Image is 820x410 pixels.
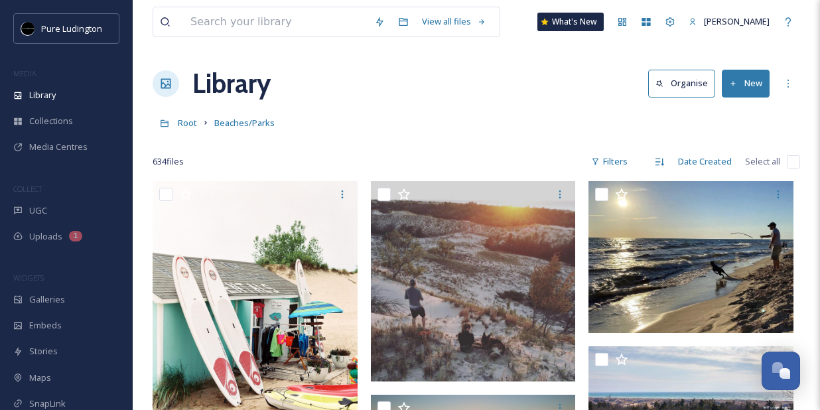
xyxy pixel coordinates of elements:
a: What's New [537,13,604,31]
a: Beaches/Parks [214,115,275,131]
span: WIDGETS [13,273,44,283]
a: View all files [415,9,493,34]
span: Root [178,117,197,129]
div: Filters [584,149,634,174]
span: Embeds [29,319,62,332]
img: IMG_7613.jpg [371,181,576,381]
span: UGC [29,204,47,217]
a: Root [178,115,197,131]
span: Library [29,89,56,102]
button: Organise [648,70,715,97]
span: Maps [29,372,51,384]
span: Galleries [29,293,65,306]
span: [PERSON_NAME] [704,15,770,27]
span: MEDIA [13,68,36,78]
img: IMG_5091.jpg [588,181,793,333]
span: SnapLink [29,397,66,410]
img: pureludingtonF-2.png [21,22,34,35]
span: Pure Ludington [41,23,102,34]
div: Date Created [671,149,738,174]
span: Stories [29,345,58,358]
input: Search your library [184,7,368,36]
span: Select all [745,155,780,168]
span: 634 file s [153,155,184,168]
span: Collections [29,115,73,127]
a: Library [192,64,271,103]
span: Media Centres [29,141,88,153]
span: COLLECT [13,184,42,194]
button: New [722,70,770,97]
button: Open Chat [762,352,800,390]
a: [PERSON_NAME] [682,9,776,34]
span: Uploads [29,230,62,243]
div: 1 [69,231,82,241]
span: Beaches/Parks [214,117,275,129]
